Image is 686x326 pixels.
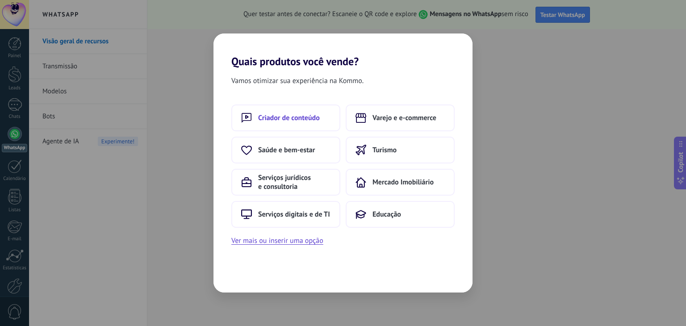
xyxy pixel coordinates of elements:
button: Saúde e bem-estar [231,137,340,163]
span: Saúde e bem-estar [258,146,315,155]
span: Serviços jurídicos e consultoria [258,173,330,191]
button: Serviços jurídicos e consultoria [231,169,340,196]
button: Varejo e e-commerce [346,104,455,131]
button: Criador de conteúdo [231,104,340,131]
button: Ver mais ou inserir uma opção [231,235,323,247]
button: Educação [346,201,455,228]
span: Turismo [372,146,397,155]
span: Mercado Imobiliário [372,178,434,187]
button: Mercado Imobiliário [346,169,455,196]
span: Vamos otimizar sua experiência na Kommo. [231,75,364,87]
h2: Quais produtos você vende? [213,33,473,68]
span: Criador de conteúdo [258,113,320,122]
button: Turismo [346,137,455,163]
button: Serviços digitais e de TI [231,201,340,228]
span: Varejo e e-commerce [372,113,436,122]
span: Serviços digitais e de TI [258,210,330,219]
span: Educação [372,210,401,219]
